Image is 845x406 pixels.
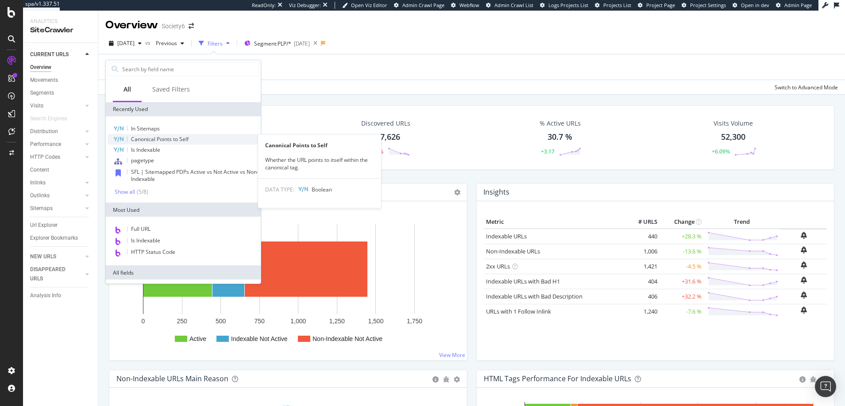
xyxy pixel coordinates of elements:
a: Search Engines [30,114,76,123]
button: Segment:PLP/*[DATE] [241,36,310,50]
div: Most Used [106,203,261,217]
div: Show all [115,189,135,195]
a: Movements [30,76,92,85]
div: Whether the URL points to itself within the canonical tag. [258,156,381,171]
span: Admin Crawl List [494,2,533,8]
text: Active [189,335,206,342]
text: 1,000 [290,318,306,325]
a: Sitemaps [30,204,83,213]
span: Projects List [603,2,631,8]
div: Movements [30,76,58,85]
i: Options [454,189,460,195]
div: HTML Tags Performance for Indexable URLs [484,374,631,383]
div: All fields [106,265,261,280]
a: Segments [30,88,92,98]
div: circle-info [799,376,806,383]
div: 52,300 [721,131,745,143]
div: Visits Volume [714,119,753,128]
span: Webflow [459,2,479,8]
div: ReadOnly: [252,2,276,9]
button: Filters [195,36,233,50]
div: Society6 [162,22,185,31]
td: 1,421 [624,259,660,274]
div: Visits [30,101,43,111]
div: CURRENT URLS [30,50,69,59]
a: View More [439,351,465,359]
td: 404 [624,274,660,289]
div: Inlinks [30,178,46,188]
div: +3.17 [541,148,555,155]
span: Admin Page [784,2,812,8]
td: +31.6 % [660,274,704,289]
div: Search Engines [30,114,67,123]
div: Filters [208,40,223,47]
div: Segments [30,88,54,98]
div: circle-info [432,376,439,383]
td: 1,240 [624,304,660,319]
span: Full URL [131,225,150,233]
text: 250 [177,318,187,325]
td: 1,006 [624,244,660,259]
div: gear [454,376,460,383]
div: A chart. [116,215,456,353]
td: +32.2 % [660,289,704,304]
div: bell-plus [801,232,807,239]
a: Logs Projects List [540,2,588,9]
a: Projects List [595,2,631,9]
a: Overview [30,63,92,72]
div: Saved Filters [152,85,190,94]
div: HTTP Codes [30,153,60,162]
span: Boolean [312,186,332,193]
span: 2025 Aug. 9th [117,39,135,47]
input: Search by field name [121,62,259,76]
div: Performance [30,140,61,149]
span: Previous [152,39,177,47]
a: Project Page [638,2,675,9]
th: Change [660,215,704,229]
a: 2xx URLs [486,262,510,270]
a: HTTP Codes [30,153,83,162]
div: Analytics [30,18,91,25]
th: Metric [484,215,624,229]
div: 237,626 [371,131,400,143]
a: Admin Crawl List [486,2,533,9]
text: 500 [216,318,226,325]
div: Switch to Advanced Mode [775,84,838,91]
th: # URLS [624,215,660,229]
a: Project Settings [682,2,726,9]
div: Overview [30,63,51,72]
div: Analysis Info [30,291,61,300]
a: Admin Page [776,2,812,9]
span: Logs Projects List [548,2,588,8]
text: Indexable Not Active [231,335,288,342]
div: DISAPPEARED URLS [30,265,75,283]
div: Outlinks [30,191,50,200]
text: 1,500 [368,318,383,325]
text: 1,750 [407,318,422,325]
span: Segment: PLP/* [254,40,291,47]
span: Open Viz Editor [351,2,387,8]
div: 30.7 % [548,131,572,143]
span: SFL | Sitemapped PDPs Active vs Not Active vs Non-Indexable [131,168,259,183]
td: -4.5 % [660,259,704,274]
div: bug [443,376,449,383]
a: Indexable URLs [486,232,527,240]
a: Url Explorer [30,221,92,230]
div: SiteCrawler [30,25,91,35]
a: Analysis Info [30,291,92,300]
span: Project Page [646,2,675,8]
div: NEW URLS [30,252,56,261]
a: Distribution [30,127,83,136]
th: Trend [704,215,780,229]
a: URLs with 1 Follow Inlink [486,307,551,315]
a: Outlinks [30,191,83,200]
a: Indexable URLs with Bad Description [486,292,583,300]
div: Viz Debugger: [289,2,321,9]
button: [DATE] [105,36,145,50]
td: 440 [624,229,660,244]
a: Explorer Bookmarks [30,234,92,243]
div: bug [810,376,816,383]
a: Non-Indexable URLs [486,247,540,255]
td: 406 [624,289,660,304]
span: Admin Crawl Page [402,2,444,8]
